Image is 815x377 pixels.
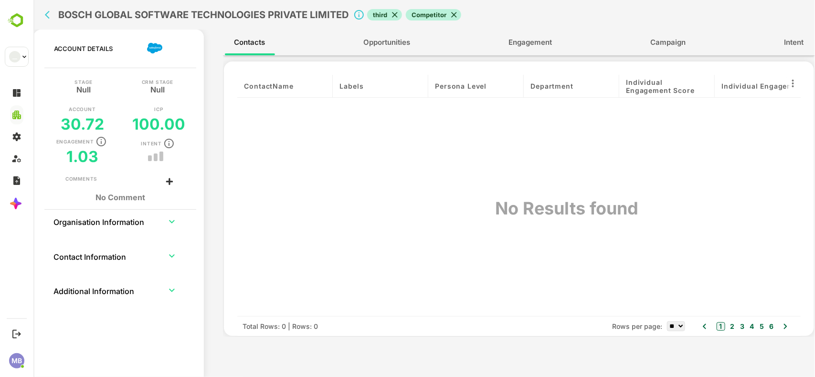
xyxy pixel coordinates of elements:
button: Logout [10,327,23,340]
span: Labels [306,82,330,90]
span: Individual Engagement Level [688,82,770,90]
p: Account [35,107,63,112]
button: 3 [704,321,711,332]
span: Engagement [476,36,519,49]
button: 6 [733,321,740,332]
button: 2 [695,321,701,332]
p: Engagement [23,139,61,144]
img: salesforce.png [114,41,129,56]
h1: No Comment [32,193,142,202]
span: Opportunities [330,36,377,49]
p: Account Details [21,45,79,52]
th: Organisation Information [20,210,122,233]
span: Campaign [617,36,653,49]
span: Individual Engagement Score [593,78,674,94]
p: ICP [121,107,129,112]
table: collapsible table [20,210,155,313]
div: MB [9,353,24,368]
th: Contact Information [20,245,122,267]
div: third [334,9,369,20]
h5: Null [117,84,131,92]
button: back [1,31,2,312]
button: trend [131,155,134,158]
button: expand row [131,283,146,297]
h5: 100.00 [99,115,152,133]
p: CRM Stage [108,80,140,84]
h5: 30.72 [27,115,71,133]
div: __ [9,51,21,62]
th: Additional Information [20,279,122,302]
div: No Results found [486,195,581,221]
span: Competitor [372,10,419,20]
div: Total Rows: 0 | Rows: 0 [209,321,285,331]
button: 1 [683,322,692,331]
button: 4 [714,321,721,332]
span: third [334,10,360,20]
span: contactName [211,82,260,90]
p: Stage [41,80,59,84]
div: full width tabs example [190,30,782,55]
button: expand row [131,249,146,263]
button: back [9,8,23,22]
span: Rows per page: [579,321,629,331]
h2: BOSCH GLOBAL SOFTWARE TECHNOLOGIES PRIVATE LIMITED [25,9,315,20]
p: Intent [107,141,128,146]
img: BambooboxLogoMark.f1c84d78b4c51b1a7b5f700c9845e183.svg [5,11,29,30]
span: Intent [751,36,771,49]
div: Comments [32,175,64,183]
span: Department [497,82,540,90]
span: Persona Level [402,82,453,90]
h5: Null [43,84,57,92]
button: expand row [131,214,146,229]
svg: Click to close Account details panel [320,9,331,20]
h5: 1.03 [33,147,65,166]
div: Competitor [372,9,428,20]
button: 5 [724,321,730,332]
span: Contacts [201,36,232,49]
